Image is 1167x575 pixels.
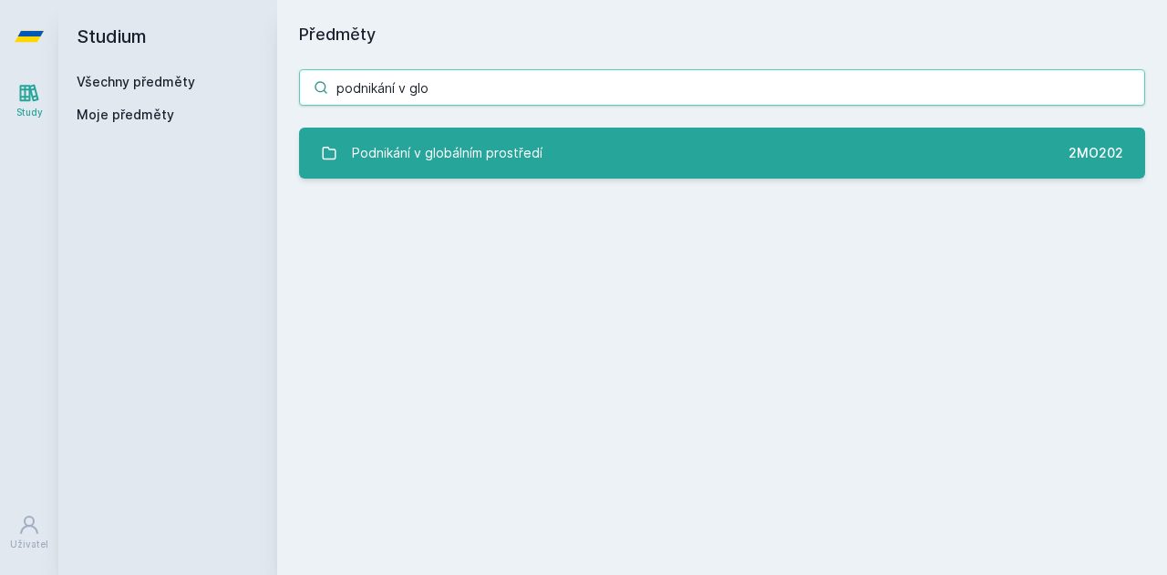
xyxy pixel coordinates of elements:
[16,106,43,119] div: Study
[77,74,195,89] a: Všechny předměty
[352,135,542,171] div: Podnikání v globálním prostředí
[77,106,174,124] span: Moje předměty
[299,69,1145,106] input: Název nebo ident předmětu…
[4,73,55,128] a: Study
[299,22,1145,47] h1: Předměty
[299,128,1145,179] a: Podnikání v globálním prostředí 2MO202
[4,505,55,560] a: Uživatel
[1069,144,1123,162] div: 2MO202
[10,538,48,551] div: Uživatel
